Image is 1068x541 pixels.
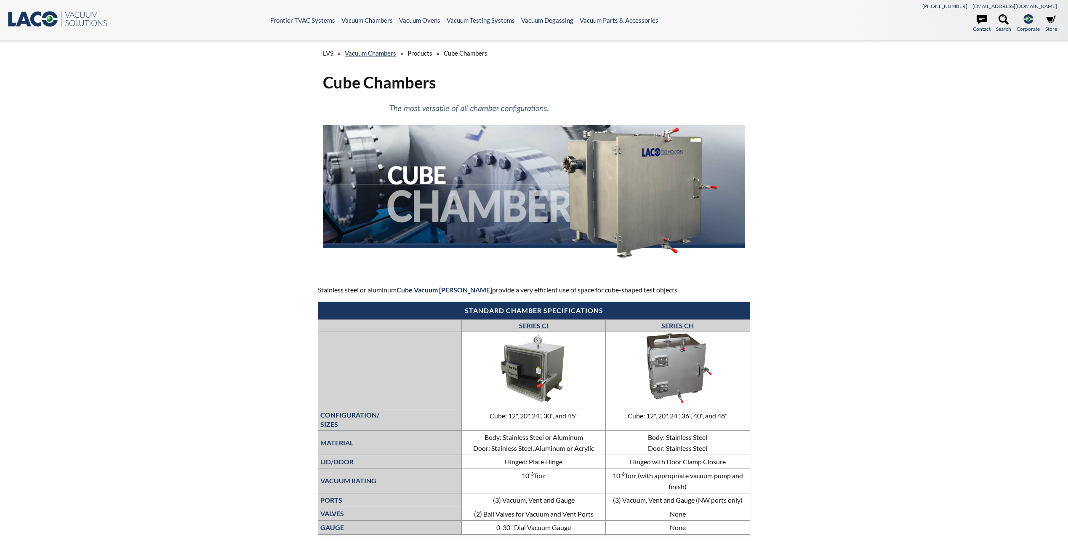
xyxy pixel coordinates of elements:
a: [PHONE_NUMBER] [922,3,967,9]
td: None [606,507,750,521]
a: Search [996,14,1011,33]
td: Body: Stainless Steel Door: Stainless Steel [606,431,750,455]
td: Hinged with Door Clamp Closure [606,455,750,469]
td: Body: Stainless Steel or Aluminum Door: Stainless Steel, Aluminum or Acrylic [461,431,605,455]
th: LID/DOOR [318,455,462,469]
p: Stainless steel or aluminum provide a very efficient use of space for cube-shaped test objects. [318,284,750,295]
td: 0-30" Dial Vacuum Gauge [461,521,605,535]
td: Cube: 12", 20", 24", 30", and 45" [461,409,605,431]
span: Products [407,49,432,57]
span: Corporate [1017,25,1040,33]
img: Series CH Cube Chamber image [615,333,741,404]
th: VALVES [318,507,462,521]
a: Vacuum Ovens [399,16,440,24]
td: (3) Vacuum, Vent and Gauge (NW ports only) [606,493,750,507]
th: VACUUM RATING [318,469,462,493]
h4: Standard chamber specifications [322,306,745,315]
td: 10 Torr [461,469,605,493]
a: Store [1045,14,1057,33]
sup: -6 [620,471,625,477]
a: Vacuum Chambers [341,16,393,24]
a: Contact [973,14,991,33]
img: Cube Chambers header [323,99,745,268]
sup: -3 [529,471,534,477]
th: GAUGE [318,521,462,535]
strong: Cube Vacuum [PERSON_NAME] [397,286,492,294]
th: CONFIGURATION/ SIZES [318,409,462,431]
a: SERIES CH [661,321,694,329]
a: Vacuum Degassing [521,16,573,24]
a: [EMAIL_ADDRESS][DOMAIN_NAME] [972,3,1057,9]
a: SERIES CI [519,321,549,329]
span: Cube Chambers [444,49,487,57]
td: (2) Ball Valves for Vacuum and Vent Ports [461,507,605,521]
a: Vacuum Parts & Accessories [580,16,658,24]
td: (3) Vacuum, Vent and Gauge [461,493,605,507]
div: » » » [323,41,745,65]
th: MATERIAL [318,431,462,455]
a: Frontier TVAC Systems [270,16,335,24]
th: PORTS [318,493,462,507]
span: LVS [323,49,333,57]
h1: Cube Chambers [323,72,745,93]
td: Cube: 12", 20", 24", 36", 40", and 48" [606,409,750,431]
td: None [606,521,750,535]
td: Hinged: Plate Hinge [461,455,605,469]
a: Vacuum Testing Systems [447,16,515,24]
a: Vacuum Chambers [345,49,396,57]
img: Series CC—Cube Chamber image [471,333,597,404]
td: 10 Torr (with appropriate vacuum pump and finish) [606,469,750,493]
